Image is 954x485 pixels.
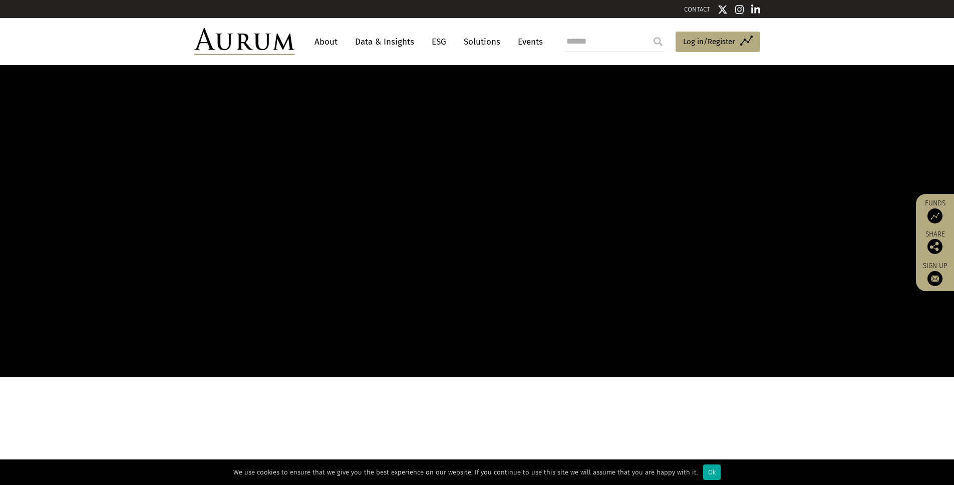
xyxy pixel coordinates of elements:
a: CONTACT [684,6,710,13]
input: Submit [648,32,668,52]
a: ESG [427,33,451,51]
a: Data & Insights [350,33,419,51]
img: Sign up to our newsletter [927,271,942,286]
img: Twitter icon [718,5,728,15]
a: Log in/Register [676,32,760,53]
span: Log in/Register [683,36,735,48]
a: Sign up [921,262,949,286]
img: Share this post [927,239,942,254]
a: Solutions [459,33,505,51]
div: Share [921,231,949,254]
img: Instagram icon [735,5,744,15]
a: Events [513,33,543,51]
img: Aurum [194,28,294,55]
a: About [309,33,343,51]
img: Access Funds [927,208,942,223]
a: Funds [921,199,949,223]
img: Linkedin icon [751,5,760,15]
div: Ok [703,464,721,480]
